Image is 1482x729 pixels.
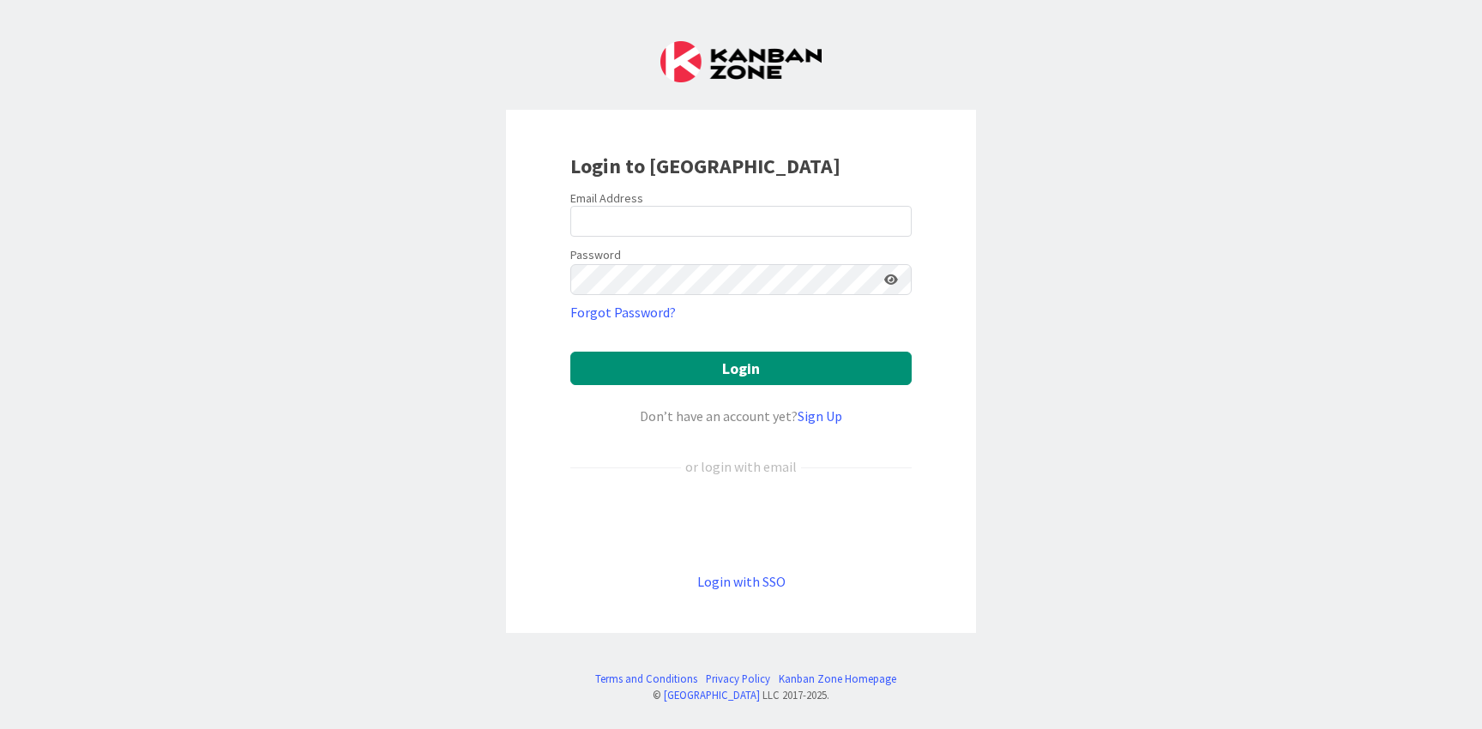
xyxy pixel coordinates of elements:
[570,302,676,322] a: Forgot Password?
[570,246,621,264] label: Password
[660,41,822,82] img: Kanban Zone
[587,687,896,703] div: © LLC 2017- 2025 .
[779,671,896,687] a: Kanban Zone Homepage
[595,671,697,687] a: Terms and Conditions
[562,505,920,543] iframe: Sign in with Google Button
[706,671,770,687] a: Privacy Policy
[570,190,643,206] label: Email Address
[570,153,840,179] b: Login to [GEOGRAPHIC_DATA]
[570,352,912,385] button: Login
[697,573,786,590] a: Login with SSO
[681,456,801,477] div: or login with email
[570,406,912,426] div: Don’t have an account yet?
[664,688,760,702] a: [GEOGRAPHIC_DATA]
[798,407,842,425] a: Sign Up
